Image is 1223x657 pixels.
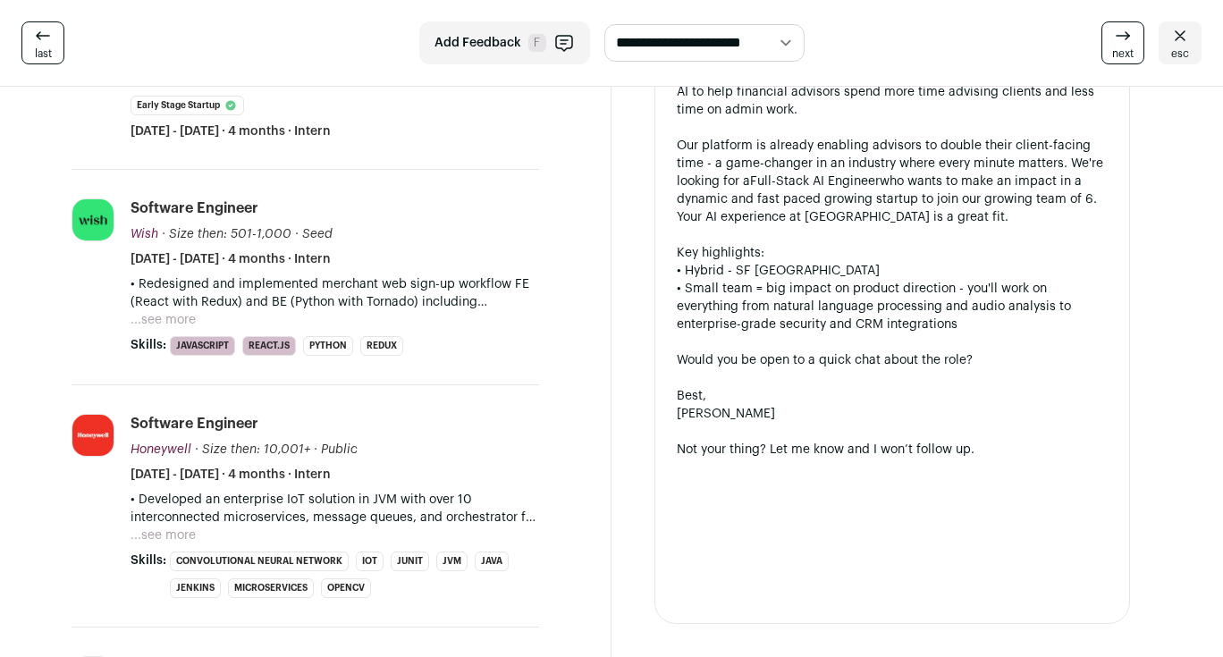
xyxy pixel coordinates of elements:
li: Java [475,552,509,571]
li: IOT [356,552,384,571]
div: [PERSON_NAME] [677,405,1108,423]
p: • Developed an enterprise IoT solution in JVM with over 10 interconnected microservices, message ... [131,491,539,526]
li: Redux [360,336,403,356]
li: Convolutional Neural Network [170,552,349,571]
span: · [314,441,317,459]
div: Our platform is already enabling advisors to double their client-facing time - a game-changer in ... [677,137,1108,226]
span: Add Feedback [434,34,521,52]
li: React.js [242,336,296,356]
div: Software Engineer [131,414,258,434]
li: JavaScript [170,336,235,356]
li: Jenkins [170,578,221,598]
div: • Small team = big impact on product direction - you'll work on everything from natural language ... [677,280,1108,333]
span: Seed [302,228,333,240]
div: Not your thing? Let me know and I won’t follow up. [677,441,1108,459]
a: esc [1159,21,1202,64]
span: · [295,225,299,243]
span: F [528,34,546,52]
span: Honeywell [131,443,191,456]
a: last [21,21,64,64]
li: Microservices [228,578,314,598]
img: a76db87875295820e2b8e5c283d279a5b15c56faa752ae7bd0fbfd4e93595cfe.jpg [72,415,114,456]
li: JUnit [391,552,429,571]
p: • Redesigned and implemented merchant web sign-up workflow FE (React with Redux) and BE (Python w... [131,275,539,311]
li: OpenCV [321,578,371,598]
span: · Size then: 10,001+ [195,443,310,456]
a: Full-Stack AI Engineer [750,175,880,188]
span: esc [1171,46,1189,61]
button: ...see more [131,311,196,329]
span: [DATE] - [DATE] · 4 months · Intern [131,250,331,268]
span: [DATE] - [DATE] · 4 months · Intern [131,466,331,484]
div: • Hybrid - SF [GEOGRAPHIC_DATA] [677,262,1108,280]
span: Skills: [131,336,166,354]
li: Early Stage Startup [131,96,244,115]
img: 9b0415def6922f58c9fa29c2502d89da3ce109b4962b277f21039a76d7031939.jpg [72,199,114,240]
span: next [1112,46,1134,61]
span: · Size then: 501-1,000 [162,228,291,240]
span: Public [321,443,358,456]
li: Python [303,336,353,356]
div: Best, [677,387,1108,405]
li: JVM [436,552,468,571]
button: Add Feedback F [419,21,590,64]
button: ...see more [131,526,196,544]
div: Would you be open to a quick chat about the role? [677,351,1108,369]
span: Wish [131,228,158,240]
a: next [1101,21,1144,64]
div: Software Engineer [131,198,258,218]
div: Key highlights: [677,244,1108,262]
span: Skills: [131,552,166,569]
span: last [35,46,52,61]
span: [DATE] - [DATE] · 4 months · Intern [131,122,331,140]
